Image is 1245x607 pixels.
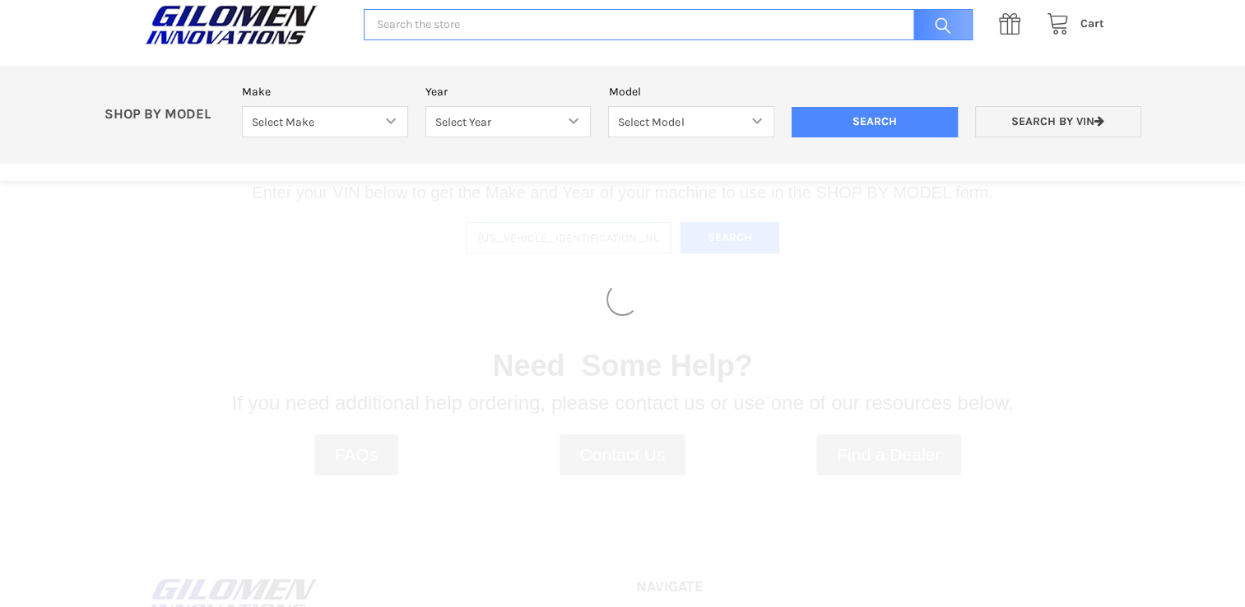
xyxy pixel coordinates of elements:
p: SHOP BY MODEL [95,106,234,123]
img: GILOMEN INNOVATIONS [141,4,322,45]
a: Cart [1038,14,1104,35]
input: Search [905,9,973,41]
a: Search by VIN [975,106,1141,138]
a: GILOMEN INNOVATIONS [141,4,346,45]
label: Model [608,83,774,100]
label: Year [425,83,592,100]
span: Cart [1080,16,1104,30]
input: Search the store [364,9,972,41]
label: Make [242,83,408,100]
input: Search [792,107,958,138]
